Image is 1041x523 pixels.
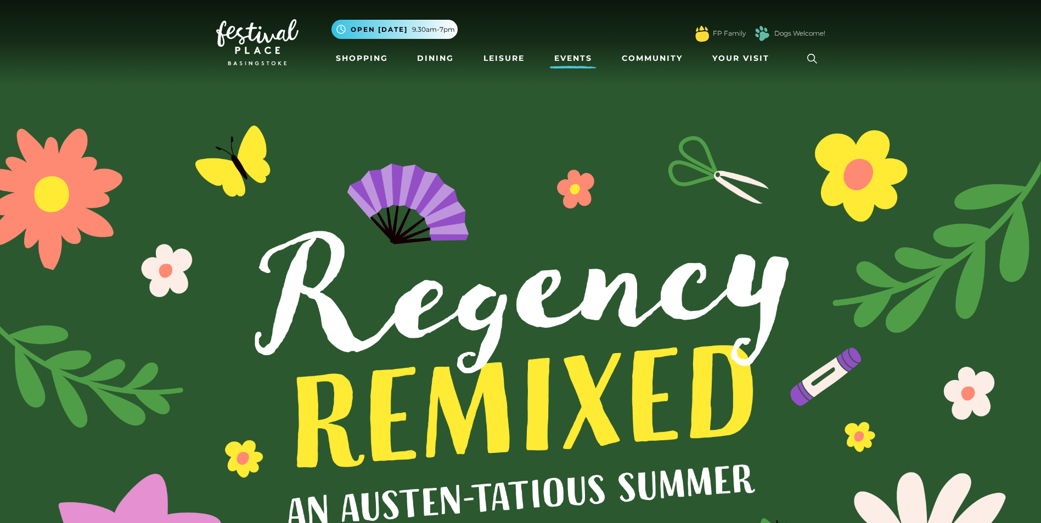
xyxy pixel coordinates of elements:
[331,20,458,39] button: Open [DATE] 9.30am-7pm
[216,19,299,65] img: Festival Place Logo
[617,48,687,69] a: Community
[331,48,392,69] a: Shopping
[550,48,597,69] a: Events
[479,48,529,69] a: Leisure
[413,48,458,69] a: Dining
[351,25,408,35] span: Open [DATE]
[774,29,825,38] a: Dogs Welcome!
[412,25,455,35] span: 9.30am-7pm
[712,53,769,64] span: Your Visit
[713,29,746,38] a: FP Family
[708,48,779,69] a: Your Visit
